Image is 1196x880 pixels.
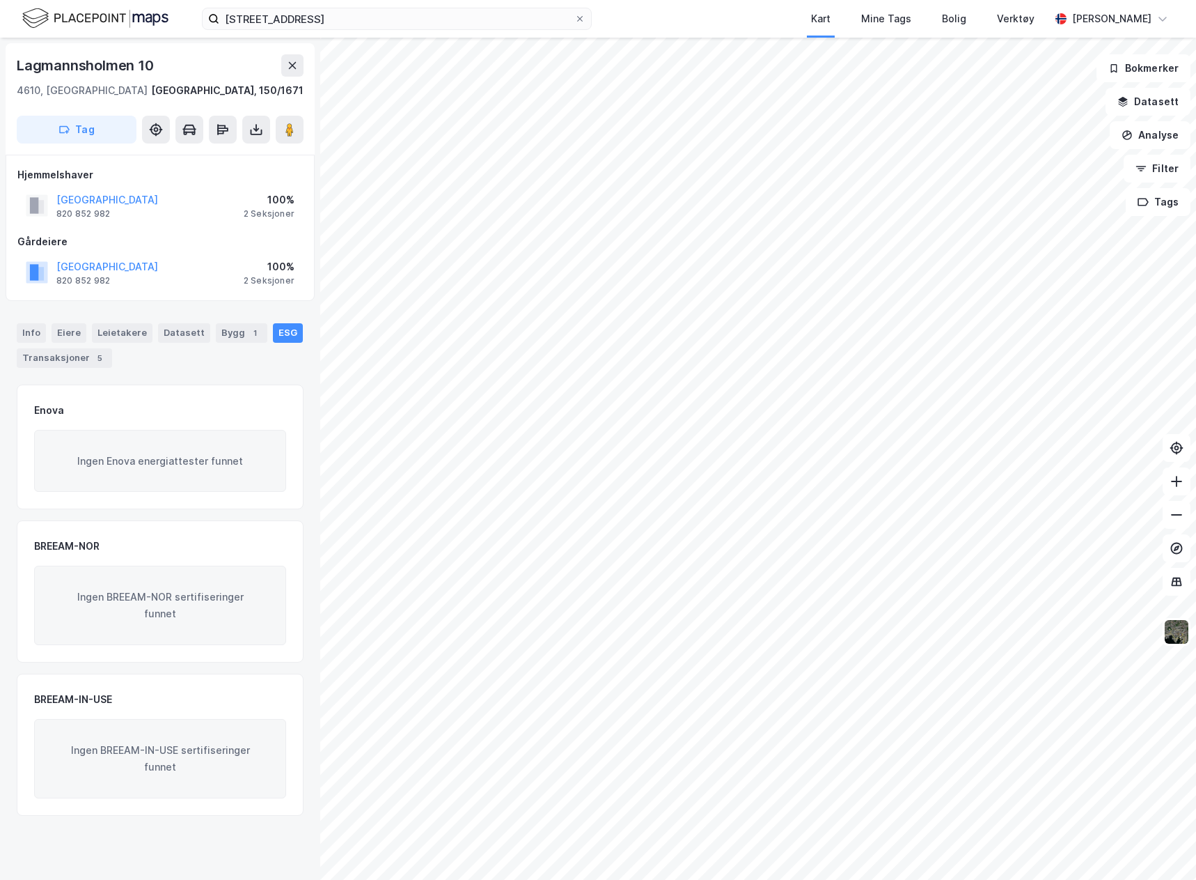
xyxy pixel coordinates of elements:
input: Søk på adresse, matrikkel, gårdeiere, leietakere eller personer [219,8,574,29]
div: BREEAM-NOR [34,538,100,555]
div: 2 Seksjoner [244,275,294,286]
button: Tags [1126,188,1190,216]
div: 820 852 982 [56,275,110,286]
div: Lagmannsholmen 10 [17,54,157,77]
img: 9k= [1163,619,1190,645]
iframe: Chat Widget [1126,813,1196,880]
button: Filter [1124,155,1190,183]
div: 1 [248,326,262,340]
div: 4610, [GEOGRAPHIC_DATA] [17,82,148,99]
div: Bygg [216,323,267,343]
div: Hjemmelshaver [17,167,303,183]
div: [GEOGRAPHIC_DATA], 150/1671 [151,82,304,99]
button: Tag [17,116,136,144]
div: Eiere [52,323,86,343]
div: 5 [93,351,107,365]
div: [PERSON_NAME] [1072,10,1151,27]
div: Kart [811,10,831,27]
div: Ingen BREEAM-NOR sertifiseringer funnet [34,566,286,645]
div: Bolig [942,10,966,27]
button: Datasett [1105,88,1190,116]
div: Verktøy [997,10,1034,27]
div: Enova [34,402,64,419]
div: Transaksjoner [17,348,112,368]
div: Datasett [158,323,210,343]
div: BREEAM-IN-USE [34,691,112,708]
div: Leietakere [92,323,152,343]
div: Info [17,323,46,343]
div: 100% [244,192,294,208]
div: Mine Tags [861,10,911,27]
div: ESG [273,323,303,343]
div: 100% [244,258,294,275]
div: Kontrollprogram for chat [1126,813,1196,880]
div: Gårdeiere [17,233,303,250]
button: Analyse [1110,121,1190,149]
div: 820 852 982 [56,208,110,219]
div: Ingen Enova energiattester funnet [34,430,286,493]
button: Bokmerker [1096,54,1190,82]
div: 2 Seksjoner [244,208,294,219]
img: logo.f888ab2527a4732fd821a326f86c7f29.svg [22,6,168,31]
div: Ingen BREEAM-IN-USE sertifiseringer funnet [34,719,286,798]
